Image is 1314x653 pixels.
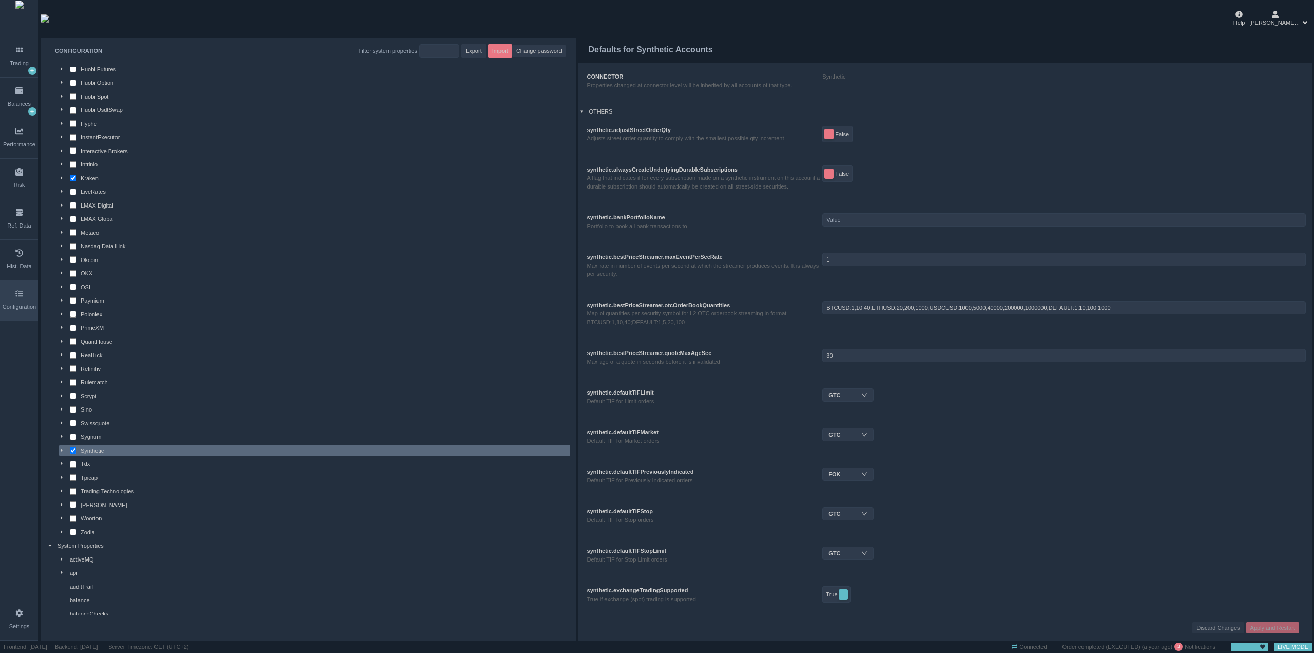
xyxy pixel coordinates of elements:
[587,595,820,604] div: True if exchange (spot) trading is supported
[41,14,49,23] img: wyden_logotype_white.svg
[81,338,569,346] div: QuantHouse
[822,73,845,80] span: Synthetic
[81,487,569,496] div: Trading Technologies
[587,81,820,90] div: Properties changed at connector level will be inherited by all accounts of that type.
[1141,644,1172,650] span: ( )
[587,262,820,278] div: Max rate in number of events per second at which the streamer produces events. It is always per s...
[81,528,569,537] div: Zodia
[7,221,31,230] div: Ref. Data
[828,467,851,482] div: FOK
[587,388,820,397] div: synthetic.defaultTIFLimit
[70,596,569,605] div: balance
[587,476,820,485] div: Default TIF for Previously Indicated orders
[10,59,29,68] div: Trading
[9,622,30,631] div: Settings
[57,542,569,550] div: System Properties
[81,351,569,360] div: RealTick
[81,392,569,401] div: Scrypt
[81,269,569,278] div: OKX
[589,107,1310,116] div: OTHERS
[359,47,417,55] div: Filter system properties
[822,301,1306,314] input: Value
[81,215,569,223] div: LMAX Global
[587,126,820,135] div: synthetic.adjustStreetOrderQty
[81,160,569,169] div: Intrinio
[587,358,820,366] div: Max age of a quote in seconds before it is invalidated
[587,213,820,222] div: synthetic.bankPortfolioName
[14,181,25,190] div: Risk
[81,378,569,387] div: Rulematch
[861,471,867,477] i: icon: down
[81,201,569,210] div: LMAX Digital
[1249,18,1301,27] span: [PERSON_NAME][EMAIL_ADDRESS][DOMAIN_NAME]
[587,547,820,555] div: synthetic.defaultTIFStopLimit
[81,147,569,156] div: Interactive Brokers
[81,120,569,128] div: Hyphe
[587,349,820,358] div: synthetic.bestPriceStreamer.quoteMaxAgeSec
[70,555,569,564] div: activeMQ
[828,546,851,561] div: GTC
[81,242,569,251] div: Nasdaq Data Link
[492,47,508,55] span: Import
[1196,624,1240,632] span: Discard Changes
[81,419,569,428] div: Swissquote
[81,460,569,469] div: Tdx
[1250,624,1295,632] span: Apply and Restart
[81,310,569,319] div: Poloniex
[587,222,820,231] div: Portfolio to book all bank transactions to
[1274,642,1312,652] span: LIVE MODE
[828,427,851,442] div: GTC
[587,72,820,81] div: CONNECTOR
[828,506,851,521] div: GTC
[587,468,820,476] div: synthetic.defaultTIFPreviouslyIndicated
[589,45,713,54] h3: Defaults for Synthetic Accounts
[587,397,820,406] div: Default TIF for Limit orders
[587,586,820,595] div: synthetic.exchangeTradingSupported
[587,428,820,437] div: synthetic.defaultTIFMarket
[466,47,482,55] span: Export
[822,253,1306,266] input: Value
[81,283,569,292] div: OSL
[587,309,820,326] div: Map of quantities per security symbol for L2 OTC orderbook streaming in format BTCUSD:1,10,40;DEF...
[70,583,569,591] div: auditTrail
[55,47,102,55] div: CONFIGURATION
[587,555,820,564] div: Default TIF for Stop Limit orders
[1144,644,1171,650] span: 18/11/2024 18:00:16
[1008,642,1050,652] span: Connected
[81,188,569,196] div: LiveRates
[828,387,851,403] div: GTC
[81,174,569,183] div: Kraken
[1062,644,1141,650] span: Order completed (EXECUTED)
[861,550,867,556] i: icon: down
[81,106,569,115] div: Huobi UsdtSwap
[587,165,820,174] div: synthetic.alwaysCreateUnderlyingDurableSubscriptions
[861,431,867,438] i: icon: down
[822,349,1306,362] input: Value
[835,169,849,179] span: False
[1177,643,1180,650] span: 3
[7,262,31,271] div: Hist. Data
[8,100,31,108] div: Balances
[81,405,569,414] div: Sino
[81,79,569,87] div: Huobi Option
[835,129,849,139] span: False
[587,134,820,143] div: Adjusts street order quantity to comply with the smallest possible qty increment
[861,510,867,517] i: icon: down
[81,514,569,523] div: Woorton
[587,437,820,445] div: Default TIF for Market orders
[587,507,820,516] div: synthetic.defaultTIFStop
[81,433,569,441] div: Sygnum
[81,229,569,237] div: Metaco
[516,47,562,55] span: Change password
[15,1,24,36] img: wyden_logomark.svg
[81,365,569,374] div: Refinitiv
[826,589,837,600] span: True
[81,296,569,305] div: Paymium
[1059,642,1220,652] div: Notifications
[81,133,569,142] div: InstantExecutor
[861,391,867,398] i: icon: down
[81,501,569,510] div: [PERSON_NAME]
[3,303,36,311] div: Configuration
[81,92,569,101] div: Huobi Spot
[81,324,569,332] div: PrimeXM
